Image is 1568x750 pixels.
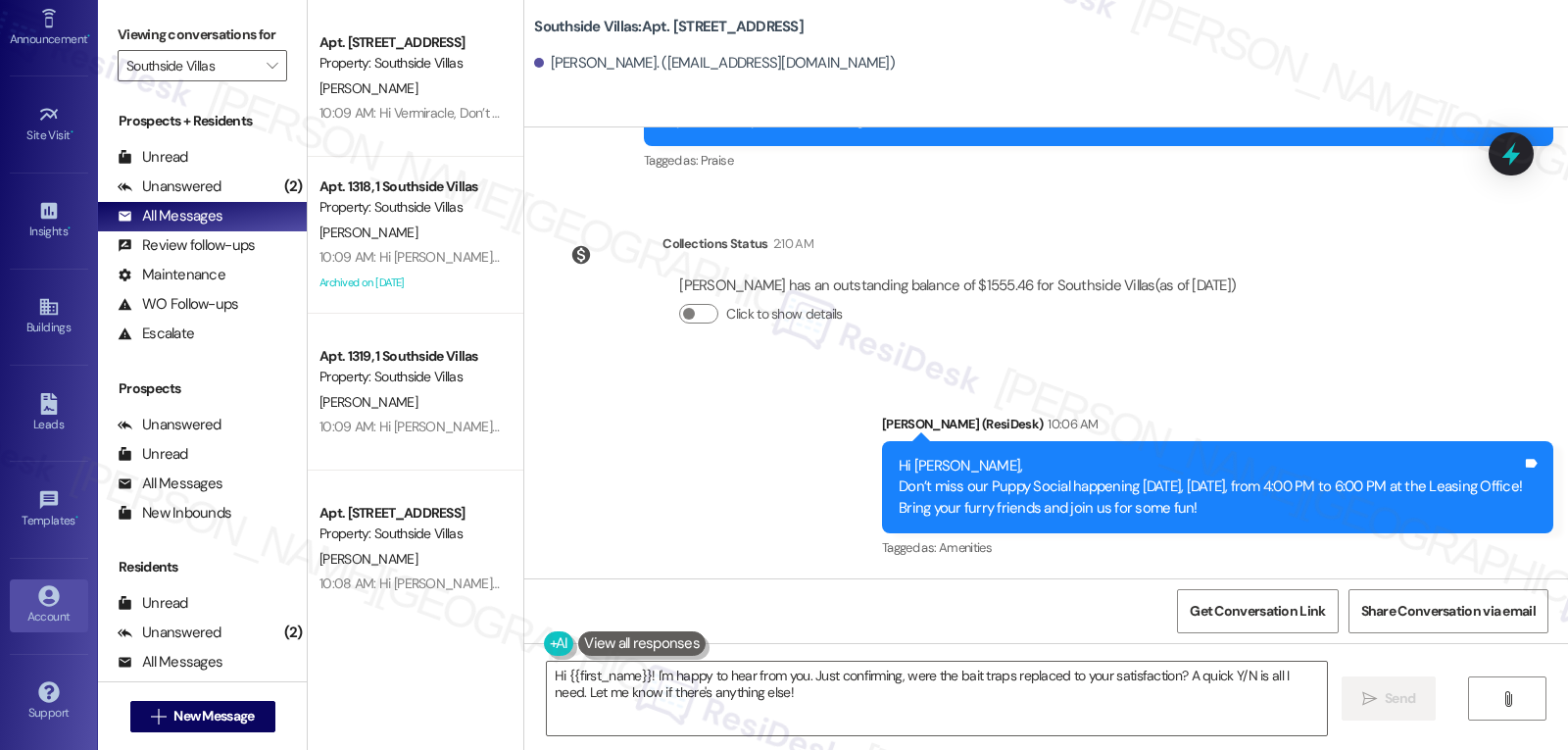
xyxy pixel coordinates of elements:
button: Send [1342,676,1437,721]
div: Review follow-ups [118,235,255,256]
div: Property: Southside Villas [319,524,501,544]
div: WO Follow-ups [118,294,238,315]
span: [PERSON_NAME] [319,550,417,568]
div: [PERSON_NAME]. ([EMAIL_ADDRESS][DOMAIN_NAME]) [534,53,895,74]
span: • [87,29,90,43]
div: [PERSON_NAME] (ResiDesk) [882,414,1553,441]
div: 10:09 AM: Hi Vermiracle, Don’t miss our Puppy Social happening [DATE], [DATE], from 4:00 PM to 6:... [319,104,1314,122]
span: Send [1385,688,1415,709]
a: Account [10,579,88,632]
i:  [1362,691,1377,707]
b: Southside Villas: Apt. [STREET_ADDRESS] [534,17,804,37]
div: Apt. [STREET_ADDRESS] [319,503,501,524]
a: Insights • [10,194,88,247]
span: Share Conversation via email [1361,601,1536,622]
a: Site Visit • [10,98,88,151]
span: [PERSON_NAME] [319,224,417,241]
a: Templates • [10,483,88,536]
span: • [71,125,73,139]
div: [PERSON_NAME] has an outstanding balance of $1555.46 for Southside Villas (as of [DATE]) [679,275,1236,296]
i:  [1500,691,1515,707]
div: Unread [118,147,188,168]
label: Viewing conversations for [118,20,287,50]
div: 10:06 AM [1043,414,1098,434]
div: Hi [PERSON_NAME], Don’t miss our Puppy Social happening [DATE], [DATE], from 4:00 PM to 6:00 PM a... [899,456,1522,519]
span: [PERSON_NAME] [319,79,417,97]
input: All communities [126,50,256,81]
div: Unanswered [118,623,221,643]
div: Escalate [118,324,194,344]
div: Apt. 1319, 1 Southside Villas [319,346,501,367]
div: 10:09 AM: Hi [PERSON_NAME], Don’t miss our Puppy Social happening [DATE], [DATE], from 4:00 PM to... [319,418,1352,435]
div: Tagged as: [644,146,1553,175]
button: New Message [130,701,275,732]
div: Unread [118,593,188,614]
a: Leads [10,387,88,440]
div: Tagged as: [882,533,1553,562]
label: Click to show details [726,304,842,325]
span: • [75,511,78,525]
span: Get Conversation Link [1190,601,1325,622]
span: • [68,222,71,235]
div: Property: Southside Villas [319,197,501,218]
span: [PERSON_NAME] [319,393,417,411]
div: New Inbounds [118,503,231,524]
span: Amenities [939,539,992,556]
div: Residents [98,557,307,577]
div: (2) [279,618,308,648]
textarea: Hi {{first_name}}! I'm happy to hear from you. Just confirming, were the bait traps replaced to y... [547,662,1327,735]
div: Archived on [DATE] [318,271,503,295]
div: Property: Southside Villas [319,367,501,387]
div: Unanswered [118,176,221,197]
div: Maintenance [118,265,225,285]
div: All Messages [118,206,222,226]
button: Get Conversation Link [1177,589,1338,633]
div: 10:09 AM: Hi [PERSON_NAME], Don’t miss our Puppy Social happening [DATE], [DATE], from 4:00 PM to... [319,248,1352,266]
a: Support [10,675,88,728]
div: All Messages [118,652,222,673]
span: Praise [701,152,733,169]
div: Unanswered [118,415,221,435]
div: Prospects + Residents [98,111,307,131]
div: Apt. 1318, 1 Southside Villas [319,176,501,197]
div: Apt. [STREET_ADDRESS] [319,32,501,53]
i:  [267,58,277,74]
button: Share Conversation via email [1348,589,1548,633]
div: All Messages [118,474,222,494]
div: Collections Status [662,233,767,254]
div: Property: Southside Villas [319,53,501,74]
span: New Message [173,706,254,726]
div: Prospects [98,378,307,399]
div: (2) [279,172,308,202]
a: Buildings [10,290,88,343]
div: 10:08 AM: Hi [PERSON_NAME], Don’t miss our Puppy Social happening [DATE], [DATE], from 4:00 PM to... [319,575,1352,592]
div: Unread [118,444,188,465]
div: 2:10 AM [768,233,813,254]
i:  [151,709,166,725]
